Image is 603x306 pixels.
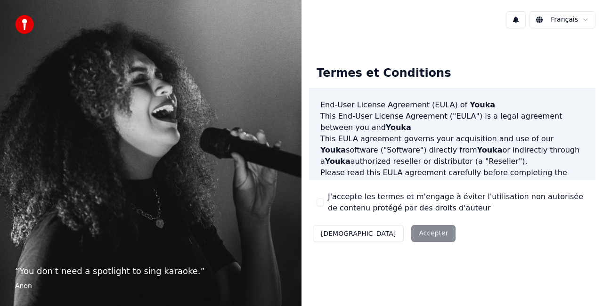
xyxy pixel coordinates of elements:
[477,145,503,154] span: Youka
[309,58,458,89] div: Termes et Conditions
[320,99,584,111] h3: End-User License Agreement (EULA) of
[15,15,34,34] img: youka
[386,123,411,132] span: Youka
[15,265,286,278] p: “ You don't need a spotlight to sing karaoke. ”
[320,145,346,154] span: Youka
[328,191,588,214] label: J'accepte les termes et m'engage à éviter l'utilisation non autorisée de contenu protégé par des ...
[325,157,350,166] span: Youka
[320,133,584,167] p: This EULA agreement governs your acquisition and use of our software ("Software") directly from o...
[320,111,584,133] p: This End-User License Agreement ("EULA") is a legal agreement between you and
[320,167,584,212] p: Please read this EULA agreement carefully before completing the installation process and using th...
[313,225,404,242] button: [DEMOGRAPHIC_DATA]
[450,179,475,188] span: Youka
[15,282,286,291] footer: Anon
[470,100,495,109] span: Youka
